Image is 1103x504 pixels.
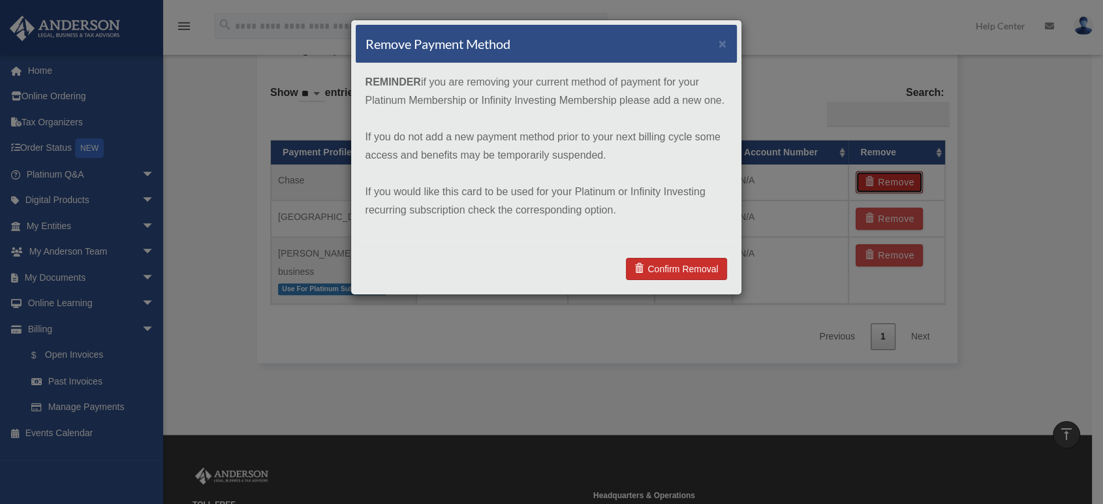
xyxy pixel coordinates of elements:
p: If you would like this card to be used for your Platinum or Infinity Investing recurring subscrip... [365,183,727,219]
strong: REMINDER [365,76,421,87]
a: Confirm Removal [626,258,726,280]
div: if you are removing your current method of payment for your Platinum Membership or Infinity Inves... [356,63,737,247]
p: If you do not add a new payment method prior to your next billing cycle some access and benefits ... [365,128,727,165]
h4: Remove Payment Method [365,35,510,53]
button: × [719,37,727,50]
